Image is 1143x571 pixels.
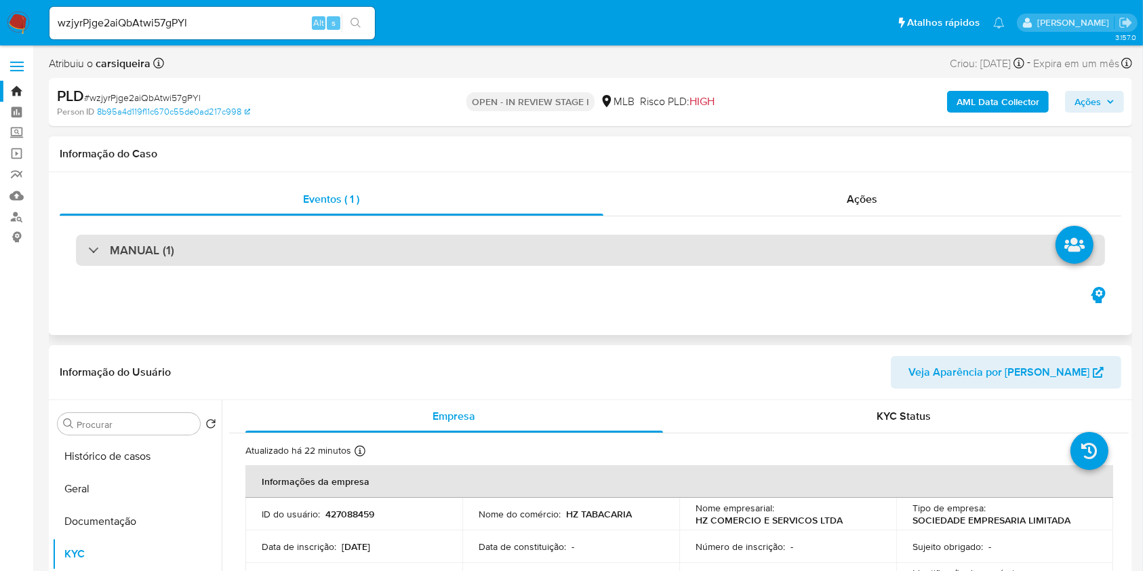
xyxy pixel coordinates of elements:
[325,508,374,520] p: 427088459
[479,540,566,553] p: Data de constituição :
[947,91,1049,113] button: AML Data Collector
[262,508,320,520] p: ID do usuário :
[433,408,475,424] span: Empresa
[993,17,1005,28] a: Notificações
[304,191,360,207] span: Eventos ( 1 )
[245,444,351,457] p: Atualizado há 22 minutos
[313,16,324,29] span: Alt
[566,508,632,520] p: HZ TABACARIA
[63,418,74,429] button: Procurar
[1075,91,1101,113] span: Ações
[76,235,1105,266] div: MANUAL (1)
[97,106,250,118] a: 8b95a4d119f11c670c55de0ad217c998
[49,56,151,71] span: Atribuiu o
[1065,91,1124,113] button: Ações
[908,356,1089,389] span: Veja Aparência por [PERSON_NAME]
[790,540,793,553] p: -
[52,538,222,570] button: KYC
[57,85,84,106] b: PLD
[877,408,931,424] span: KYC Status
[1033,56,1119,71] span: Expira em um mês
[52,440,222,473] button: Histórico de casos
[479,508,561,520] p: Nome do comércio :
[640,94,715,109] span: Risco PLD:
[696,502,774,514] p: Nome empresarial :
[907,16,980,30] span: Atalhos rápidos
[571,540,574,553] p: -
[696,540,785,553] p: Número de inscrição :
[332,16,336,29] span: s
[847,191,878,207] span: Ações
[950,54,1024,73] div: Criou: [DATE]
[77,418,195,431] input: Procurar
[913,514,1070,526] p: SOCIEDADE EMPRESARIA LIMITADA
[110,243,174,258] h3: MANUAL (1)
[1119,16,1133,30] a: Sair
[1027,54,1030,73] span: -
[245,465,1113,498] th: Informações da empresa
[93,56,151,71] b: carsiqueira
[60,366,171,379] h1: Informação do Usuário
[342,540,370,553] p: [DATE]
[689,94,715,109] span: HIGH
[52,505,222,538] button: Documentação
[205,418,216,433] button: Retornar ao pedido padrão
[891,356,1121,389] button: Veja Aparência por [PERSON_NAME]
[262,540,336,553] p: Data de inscrição :
[52,473,222,505] button: Geral
[60,147,1121,161] h1: Informação do Caso
[600,94,635,109] div: MLB
[49,14,375,32] input: Pesquise usuários ou casos...
[913,540,983,553] p: Sujeito obrigado :
[957,91,1039,113] b: AML Data Collector
[1037,16,1114,29] p: carla.siqueira@mercadolivre.com
[913,502,986,514] p: Tipo de empresa :
[466,92,595,111] p: OPEN - IN REVIEW STAGE I
[988,540,991,553] p: -
[57,106,94,118] b: Person ID
[342,14,369,33] button: search-icon
[84,91,201,104] span: # wzjyrPjge2aiQbAtwi57gPYl
[696,514,843,526] p: HZ COMERCIO E SERVICOS LTDA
